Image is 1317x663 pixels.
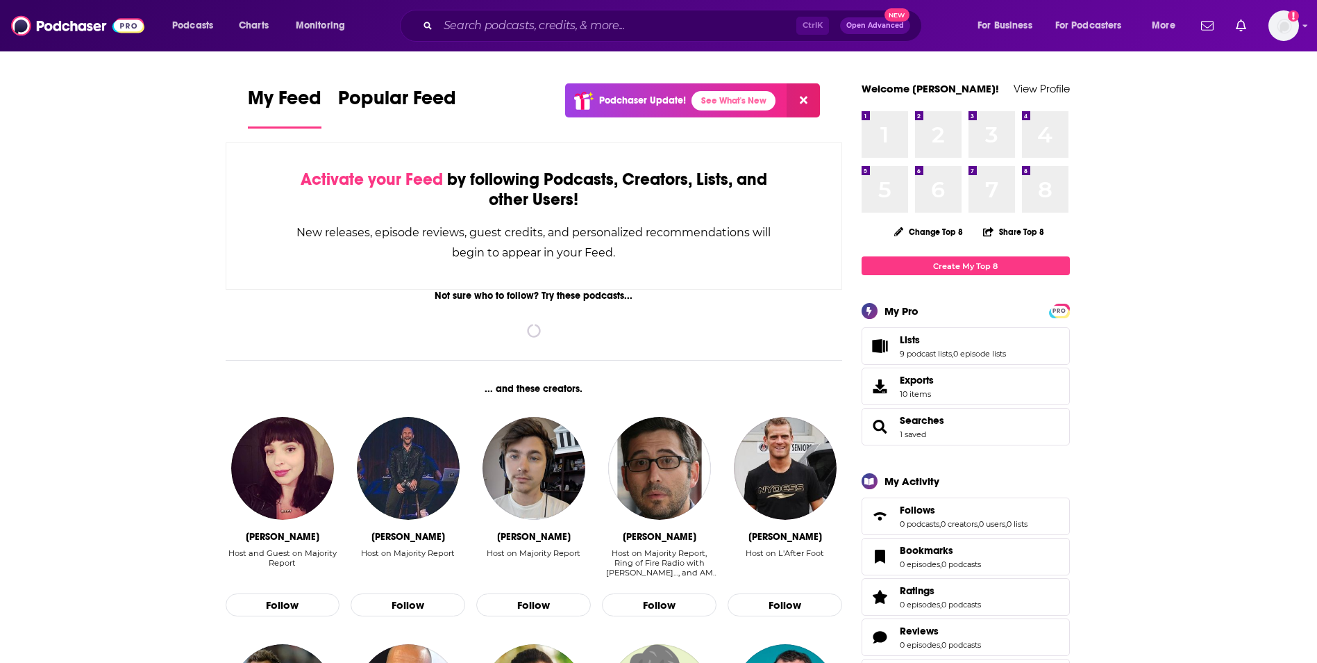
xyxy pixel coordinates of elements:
[438,15,796,37] input: Search podcasts, credits, & more...
[900,389,934,399] span: 10 items
[900,414,944,427] span: Searches
[900,519,939,529] a: 0 podcasts
[900,374,934,386] span: Exports
[978,16,1032,35] span: For Business
[361,548,455,558] div: Host on Majority Report
[371,531,445,543] div: Michael J Brooks
[301,169,443,190] span: Activate your Feed
[226,548,340,568] div: Host and Guest on Majority Report
[476,594,591,617] button: Follow
[1007,519,1027,529] a: 0 lists
[846,22,904,29] span: Open Advanced
[884,304,918,318] div: My Pro
[862,368,1070,405] a: Exports
[900,334,920,346] span: Lists
[862,578,1070,616] span: Ratings
[982,218,1045,245] button: Share Top 8
[623,531,696,543] div: Sam Seder
[866,507,894,526] a: Follows
[162,15,231,37] button: open menu
[866,547,894,566] a: Bookmarks
[746,548,824,558] div: Host on L'After Foot
[487,548,580,558] div: Host on Majority Report
[351,594,465,617] button: Follow
[1014,82,1070,95] a: View Profile
[1046,15,1142,37] button: open menu
[602,594,716,617] button: Follow
[248,86,321,129] a: My Feed
[900,544,981,557] a: Bookmarks
[296,222,773,263] div: New releases, episode reviews, guest credits, and personalized recommendations will begin to appe...
[1268,10,1299,41] span: Logged in as audreytaylor13
[862,538,1070,575] span: Bookmarks
[296,170,773,210] div: by following Podcasts, Creators, Lists, and other Users!
[862,498,1070,535] span: Follows
[748,531,822,543] div: Jerome Rothen
[941,640,981,650] a: 0 podcasts
[1005,519,1007,529] span: ,
[900,584,934,597] span: Ratings
[866,417,894,436] a: Searches
[286,15,363,37] button: open menu
[728,594,842,617] button: Follow
[1051,305,1068,316] a: PRO
[940,640,941,650] span: ,
[226,383,843,395] div: ... and these creators.
[1051,306,1068,316] span: PRO
[296,16,345,35] span: Monitoring
[900,559,940,569] a: 0 episodes
[866,587,894,607] a: Ratings
[602,548,716,578] div: Host on Majority Report, Ring of Fire Radio with Farr…, and AM Quickie
[886,223,972,240] button: Change Top 8
[866,377,894,396] span: Exports
[900,334,1006,346] a: Lists
[900,349,952,359] a: 9 podcast lists
[862,619,1070,656] span: Reviews
[953,349,1006,359] a: 0 episode lists
[497,531,571,543] div: Matt Lech
[884,8,909,22] span: New
[1268,10,1299,41] img: User Profile
[226,548,340,578] div: Host and Guest on Majority Report
[900,504,935,516] span: Follows
[939,519,941,529] span: ,
[1288,10,1299,22] svg: Add a profile image
[900,429,926,439] a: 1 saved
[246,531,319,543] div: Jamie Peck
[968,15,1050,37] button: open menu
[840,17,910,34] button: Open AdvancedNew
[602,548,716,578] div: Host on Majority Report, Ring of Fire Radio with [PERSON_NAME]…, and AM Quickie
[1152,16,1175,35] span: More
[1230,14,1252,38] a: Show notifications dropdown
[691,91,775,110] a: See What's New
[862,82,999,95] a: Welcome [PERSON_NAME]!
[231,417,334,520] img: Jamie Peck
[866,628,894,647] a: Reviews
[338,86,456,129] a: Popular Feed
[226,290,843,302] div: Not sure who to follow? Try these podcasts...
[979,519,1005,529] a: 0 users
[941,519,978,529] a: 0 creators
[941,559,981,569] a: 0 podcasts
[940,559,941,569] span: ,
[1196,14,1219,38] a: Show notifications dropdown
[746,548,824,578] div: Host on L'After Foot
[940,600,941,609] span: ,
[1268,10,1299,41] button: Show profile menu
[952,349,953,359] span: ,
[862,408,1070,445] span: Searches
[862,256,1070,275] a: Create My Top 8
[900,584,981,597] a: Ratings
[361,548,455,578] div: Host on Majority Report
[172,16,213,35] span: Podcasts
[230,15,277,37] a: Charts
[11,13,144,39] img: Podchaser - Follow, Share and Rate Podcasts
[978,519,979,529] span: ,
[734,417,837,520] img: Jerome Rothen
[248,86,321,118] span: My Feed
[357,417,460,520] img: Michael J Brooks
[941,600,981,609] a: 0 podcasts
